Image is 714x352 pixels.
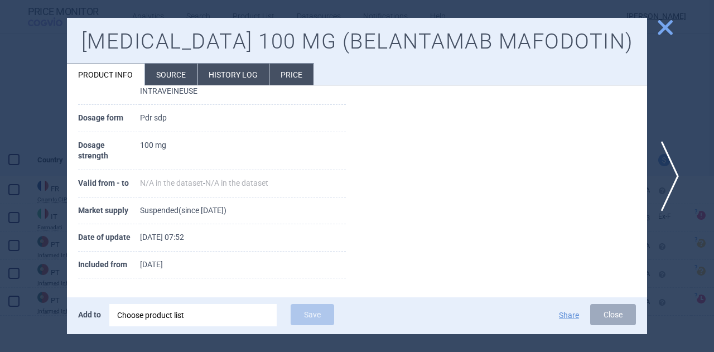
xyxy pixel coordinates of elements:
[140,105,346,132] td: Pdr sdp
[78,105,140,132] th: Dosage form
[590,304,636,325] button: Close
[78,29,636,55] h1: [MEDICAL_DATA] 100 MG (BELANTAMAB MAFODOTIN)
[78,132,140,170] th: Dosage strength
[140,197,346,225] td: Suspended (since [DATE])
[78,170,140,197] th: Valid from - to
[140,170,346,197] td: -
[78,252,140,279] th: Included from
[78,197,140,225] th: Market supply
[205,179,268,187] span: N/A in the dataset
[291,304,334,325] button: Save
[269,64,313,85] li: Price
[78,224,140,252] th: Date of update
[117,304,269,326] div: Choose product list
[140,132,346,170] td: 100 mg
[78,304,101,325] p: Add to
[140,252,346,279] td: [DATE]
[197,64,269,85] li: History log
[145,64,197,85] li: Source
[67,64,144,85] li: Product info
[559,311,579,319] button: Share
[109,304,277,326] div: Choose product list
[140,224,346,252] td: [DATE] 07:52
[140,179,203,187] span: N/A in the dataset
